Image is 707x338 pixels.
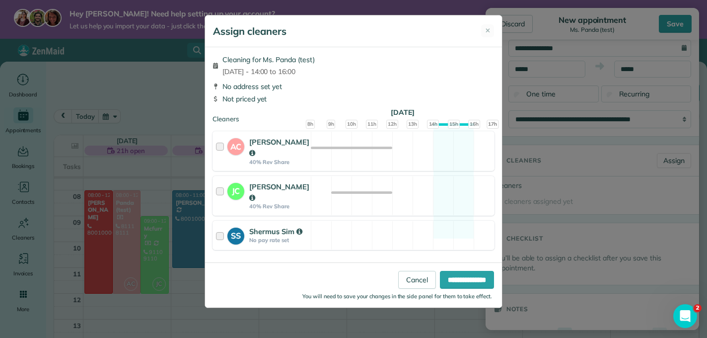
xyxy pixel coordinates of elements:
[212,82,495,91] div: No address set yet
[249,237,308,244] strong: No pay rate set
[227,228,244,242] strong: SS
[249,203,309,210] strong: 40% Rev Share
[222,67,315,77] span: [DATE] - 14:00 to 16:00
[249,182,309,202] strong: [PERSON_NAME]
[673,304,697,328] iframe: Intercom live chat
[694,304,702,312] span: 2
[222,55,315,65] span: Cleaning for Ms. Panda (test)
[302,293,492,300] small: You will need to save your changes in the side panel for them to take effect.
[249,159,309,166] strong: 40% Rev Share
[249,137,309,158] strong: [PERSON_NAME]
[212,114,495,117] div: Cleaners
[249,227,302,236] strong: Shermus Sim
[212,94,495,104] div: Not priced yet
[485,26,491,36] span: ✕
[213,24,286,38] h5: Assign cleaners
[398,271,436,289] a: Cancel
[227,138,244,153] strong: AC
[227,183,244,197] strong: JC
